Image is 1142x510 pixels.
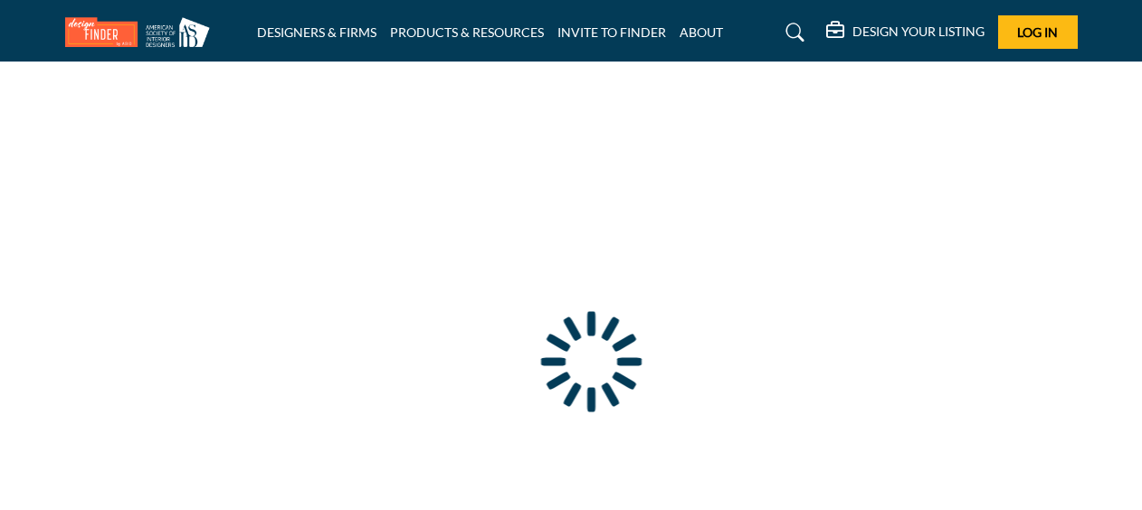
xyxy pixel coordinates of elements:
[680,24,723,40] a: ABOUT
[257,24,376,40] a: DESIGNERS & FIRMS
[390,24,544,40] a: PRODUCTS & RESOURCES
[1017,24,1058,40] span: Log In
[768,18,816,47] a: Search
[557,24,666,40] a: INVITE TO FINDER
[998,15,1078,49] button: Log In
[852,24,985,40] h5: DESIGN YOUR LISTING
[826,22,985,43] div: DESIGN YOUR LISTING
[65,17,219,47] img: Site Logo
